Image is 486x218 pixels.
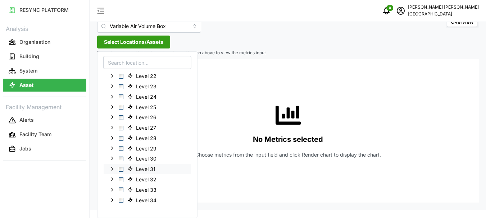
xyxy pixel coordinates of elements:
p: Organisation [19,38,50,46]
span: Select Level 25 [119,105,123,110]
p: System [19,67,37,74]
a: Asset [3,78,86,92]
span: Select Level 22 [119,74,123,79]
span: Level 31 [124,164,160,173]
span: Select Level 34 [119,198,123,203]
p: Jobs [19,145,31,152]
span: Select Level 31 [119,167,123,172]
span: Level 25 [136,103,156,111]
button: Asset [3,79,86,92]
span: Level 29 [124,144,162,153]
input: Search location... [103,56,191,69]
p: Facility Management [3,101,86,112]
button: schedule [394,4,408,18]
span: Level 20 [124,61,162,70]
span: Select Level 32 [119,177,123,182]
span: Level 27 [124,123,161,132]
span: Level 24 [124,92,162,101]
span: Level 25 [124,102,161,111]
a: Building [3,49,86,64]
button: Building [3,50,86,63]
span: Select Level 27 [119,126,123,130]
p: RESYNC PLATFORM [19,6,69,14]
button: RESYNC PLATFORM [3,4,86,17]
span: Select Level 26 [119,115,123,120]
span: Level 23 [124,82,162,91]
p: Select items in the 'Select Locations/Assets' button above to view the metrics input [97,50,479,56]
span: Level 26 [124,113,162,121]
a: Organisation [3,35,86,49]
span: Level 32 [136,176,156,183]
span: 0 [389,5,391,10]
p: Analysis [3,23,86,33]
button: Alerts [3,114,86,127]
p: Asset [19,82,33,89]
span: Select Level 29 [119,146,123,151]
p: Building [19,53,39,60]
p: Facility Team [19,131,51,138]
span: Select Level 24 [119,94,123,99]
a: System [3,64,86,78]
a: Alerts [3,113,86,127]
span: Select Level 33 [119,187,123,192]
span: Level 31 [136,166,155,173]
a: Facility Team [3,127,86,142]
span: Level 34 [124,195,162,204]
span: Level 27 [136,124,156,131]
span: Level 33 [136,186,156,194]
span: Level 20 [136,62,156,69]
span: Level 24 [136,93,156,101]
span: Level 23 [136,83,156,90]
button: Organisation [3,36,86,48]
span: Level 30 [136,155,156,162]
span: Level 26 [136,114,156,121]
button: System [3,64,86,77]
button: notifications [379,4,394,18]
span: Level 28 [124,134,162,142]
button: Facility Team [3,128,86,141]
span: Select Level 23 [119,84,123,89]
span: Level 28 [136,135,156,142]
span: Level 22 [136,73,156,80]
span: Level 34 [136,196,156,204]
span: Level 29 [136,145,156,152]
button: Select Locations/Assets [97,36,170,48]
a: RESYNC PLATFORM [3,3,86,17]
p: Choose metrics from the input field and click Render chart to display the chart. [195,151,381,158]
span: Level 22 [124,71,162,80]
p: [GEOGRAPHIC_DATA] [408,11,479,18]
span: Select Locations/Assets [104,36,163,48]
p: No Metrics selected [253,134,323,145]
span: Level 30 [124,154,162,163]
p: Alerts [19,116,34,124]
span: Select Level 28 [119,136,123,140]
div: Select Locations/Assets [97,51,197,218]
p: [PERSON_NAME] [PERSON_NAME] [408,4,479,11]
span: Overview [451,19,474,25]
span: Level 32 [124,175,162,184]
span: Level 33 [124,185,162,194]
a: Jobs [3,142,86,156]
button: Jobs [3,143,86,156]
span: Select Level 30 [119,157,123,161]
